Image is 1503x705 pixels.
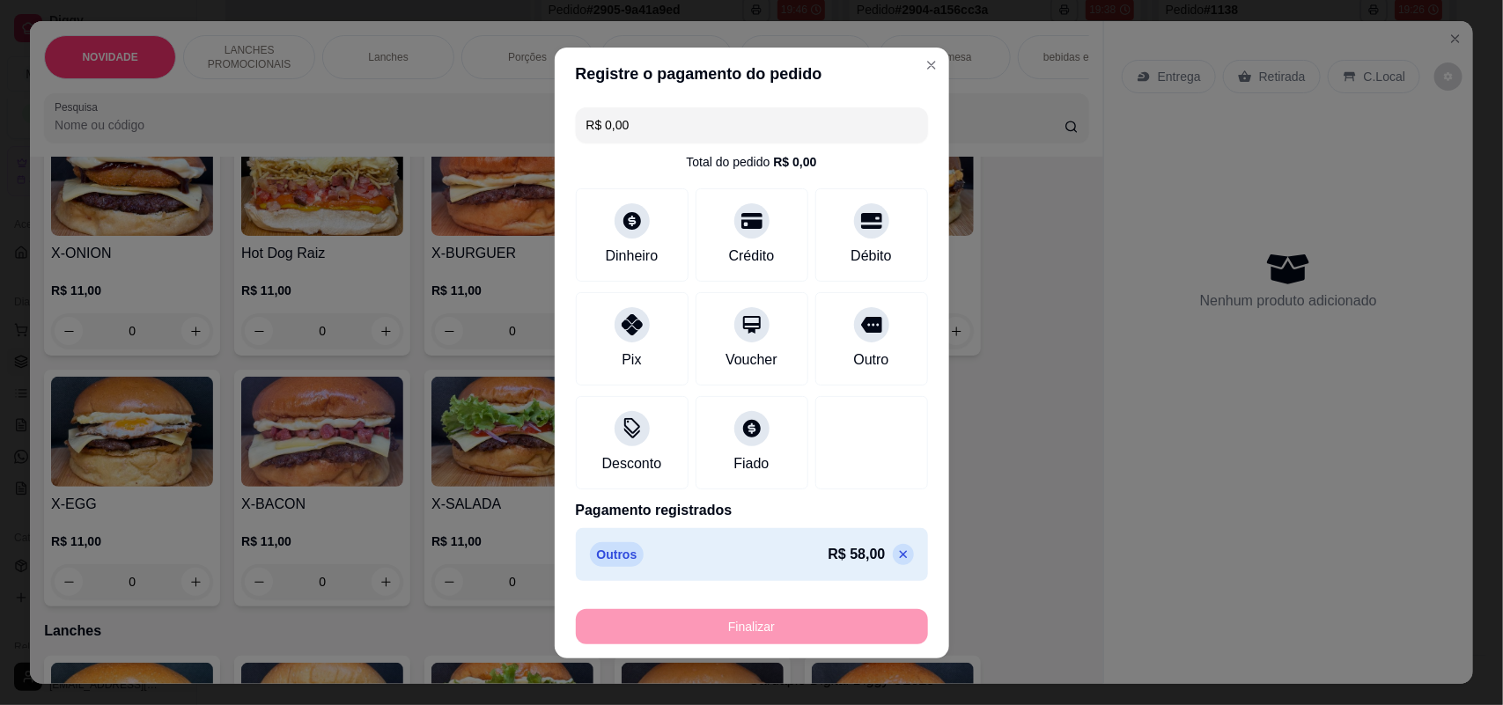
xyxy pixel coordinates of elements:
div: Dinheiro [606,246,659,267]
div: Débito [851,246,891,267]
div: Desconto [602,453,662,474]
div: Crédito [729,246,775,267]
div: Pix [622,349,641,371]
div: Total do pedido [686,153,816,171]
header: Registre o pagamento do pedido [555,48,949,100]
div: Outro [853,349,888,371]
input: Ex.: hambúrguer de cordeiro [586,107,917,143]
p: Pagamento registrados [576,500,928,521]
div: Voucher [726,349,777,371]
div: R$ 0,00 [773,153,816,171]
p: R$ 58,00 [829,544,886,565]
div: Fiado [733,453,769,474]
button: Close [917,51,946,79]
p: Outros [590,542,645,567]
